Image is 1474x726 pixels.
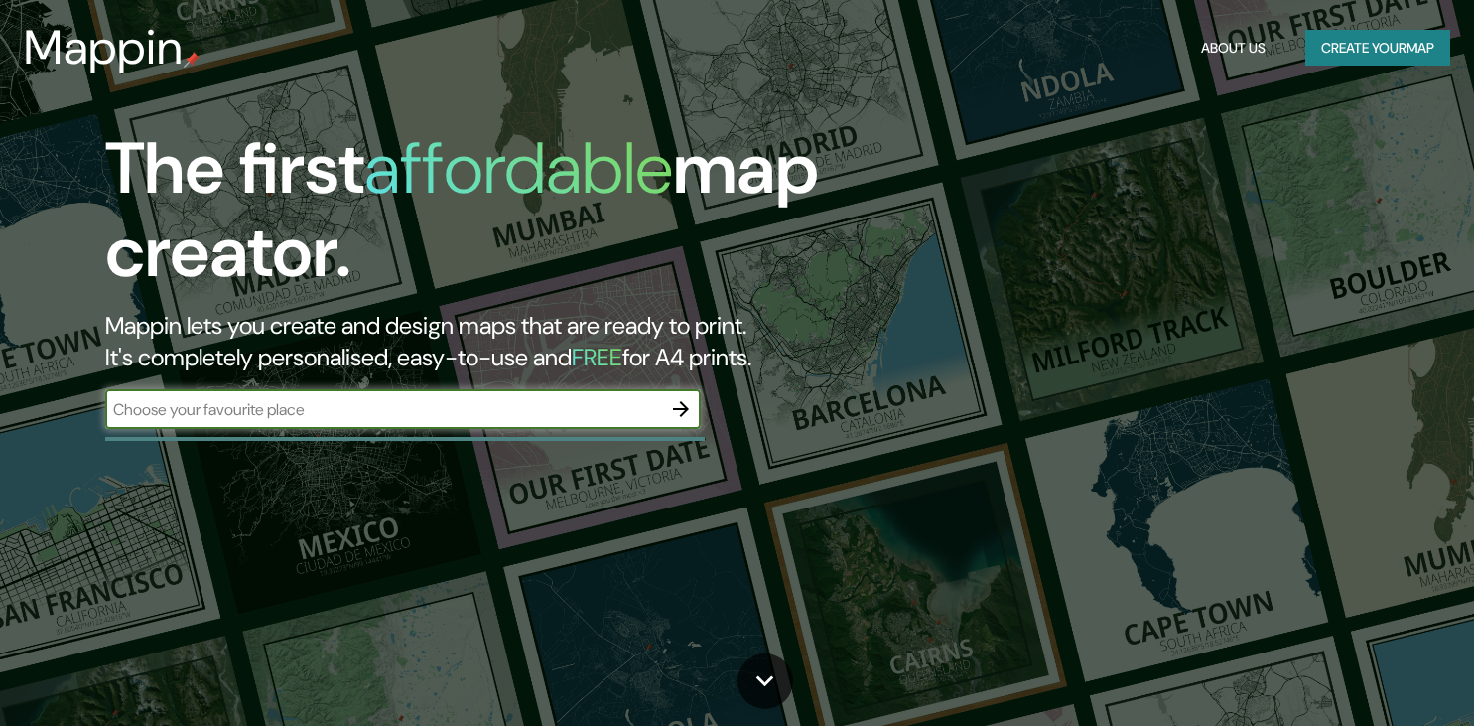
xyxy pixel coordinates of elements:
button: About Us [1193,30,1273,67]
h1: affordable [364,122,673,215]
h2: Mappin lets you create and design maps that are ready to print. It's completely personalised, eas... [105,310,843,373]
h3: Mappin [24,20,184,75]
img: mappin-pin [184,52,200,68]
h5: FREE [572,342,622,372]
iframe: Help widget launcher [1297,649,1452,704]
button: Create yourmap [1305,30,1450,67]
h1: The first map creator. [105,127,843,310]
input: Choose your favourite place [105,398,661,421]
